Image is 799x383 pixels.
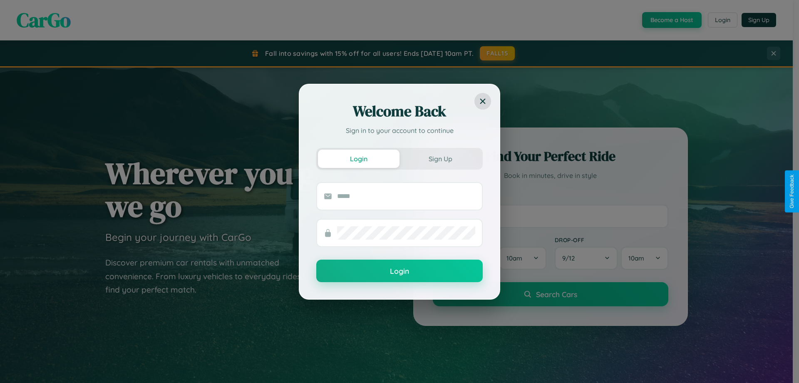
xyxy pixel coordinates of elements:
[318,150,399,168] button: Login
[399,150,481,168] button: Sign Up
[316,125,483,135] p: Sign in to your account to continue
[316,260,483,282] button: Login
[316,101,483,121] h2: Welcome Back
[789,175,795,208] div: Give Feedback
